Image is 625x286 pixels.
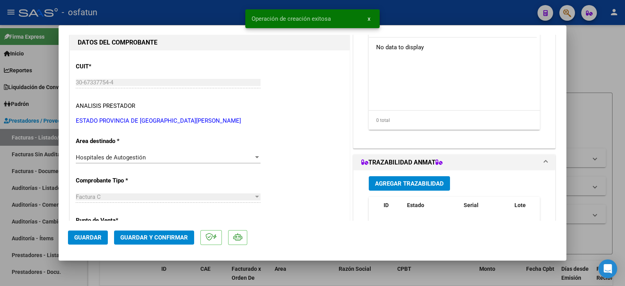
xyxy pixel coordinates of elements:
[369,176,450,191] button: Agregar Trazabilidad
[76,137,156,146] p: Area destinado *
[74,234,102,241] span: Guardar
[407,202,424,208] span: Estado
[461,197,511,223] datatable-header-cell: Serial
[68,231,108,245] button: Guardar
[252,15,331,23] span: Operación de creación exitosa
[76,102,135,111] div: ANALISIS PRESTADOR
[464,202,479,208] span: Serial
[361,158,443,167] h1: TRAZABILIDAD ANMAT
[369,38,537,57] div: No data to display
[368,15,370,22] span: x
[511,197,545,223] datatable-header-cell: Lote
[114,231,194,245] button: Guardar y Confirmar
[76,116,344,125] p: ESTADO PROVINCIA DE [GEOGRAPHIC_DATA][PERSON_NAME]
[361,12,377,26] button: x
[76,154,146,161] span: Hospitales de Autogestión
[76,62,156,71] p: CUIT
[380,197,404,223] datatable-header-cell: ID
[354,155,555,170] mat-expansion-panel-header: TRAZABILIDAD ANMAT
[78,39,157,46] strong: DATOS DEL COMPROBANTE
[404,197,461,223] datatable-header-cell: Estado
[384,202,389,208] span: ID
[76,216,156,225] p: Punto de Venta
[369,111,540,130] div: 0 total
[76,176,156,185] p: Comprobante Tipo *
[514,202,526,208] span: Lote
[120,234,188,241] span: Guardar y Confirmar
[76,193,101,200] span: Factura C
[375,180,444,187] span: Agregar Trazabilidad
[598,259,617,278] div: Open Intercom Messenger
